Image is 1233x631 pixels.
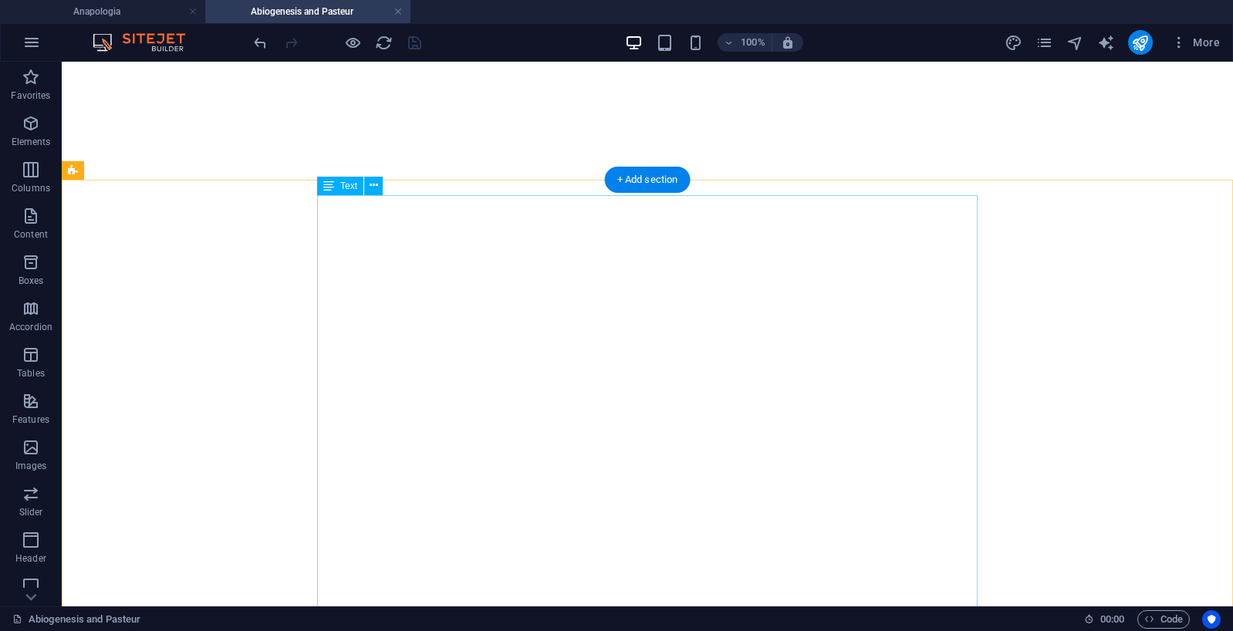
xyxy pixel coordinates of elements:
[718,33,772,52] button: 100%
[1100,610,1124,629] span: 00 00
[1066,33,1085,52] button: navigator
[1097,33,1116,52] button: text_generator
[1165,30,1226,55] button: More
[15,460,47,472] p: Images
[1137,610,1190,629] button: Code
[12,136,51,148] p: Elements
[343,33,362,52] button: Click here to leave preview mode and continue editing
[251,33,269,52] button: undo
[1066,34,1084,52] i: Navigator
[1005,33,1023,52] button: design
[1131,34,1149,52] i: Publish
[781,35,795,49] i: On resize automatically adjust zoom level to fit chosen device.
[205,3,410,20] h4: Abiogenesis and Pasteur
[340,181,357,191] span: Text
[374,33,393,52] button: reload
[17,367,45,380] p: Tables
[741,33,765,52] h6: 100%
[12,610,140,629] a: Click to cancel selection. Double-click to open Pages
[1202,610,1221,629] button: Usercentrics
[1035,33,1054,52] button: pages
[12,182,50,194] p: Columns
[15,552,46,565] p: Header
[1111,613,1113,625] span: :
[375,34,393,52] i: Reload page
[9,321,52,333] p: Accordion
[1171,35,1220,50] span: More
[19,275,44,287] p: Boxes
[89,33,204,52] img: Editor Logo
[11,89,50,102] p: Favorites
[1035,34,1053,52] i: Pages (Ctrl+Alt+S)
[1005,34,1022,52] i: Design (Ctrl+Alt+Y)
[1128,30,1153,55] button: publish
[19,506,43,518] p: Slider
[605,167,691,193] div: + Add section
[14,228,48,241] p: Content
[1084,610,1125,629] h6: Session time
[252,34,269,52] i: Undo: Variant changed: Default (right) (Ctrl+Z)
[12,413,49,426] p: Features
[1144,610,1183,629] span: Code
